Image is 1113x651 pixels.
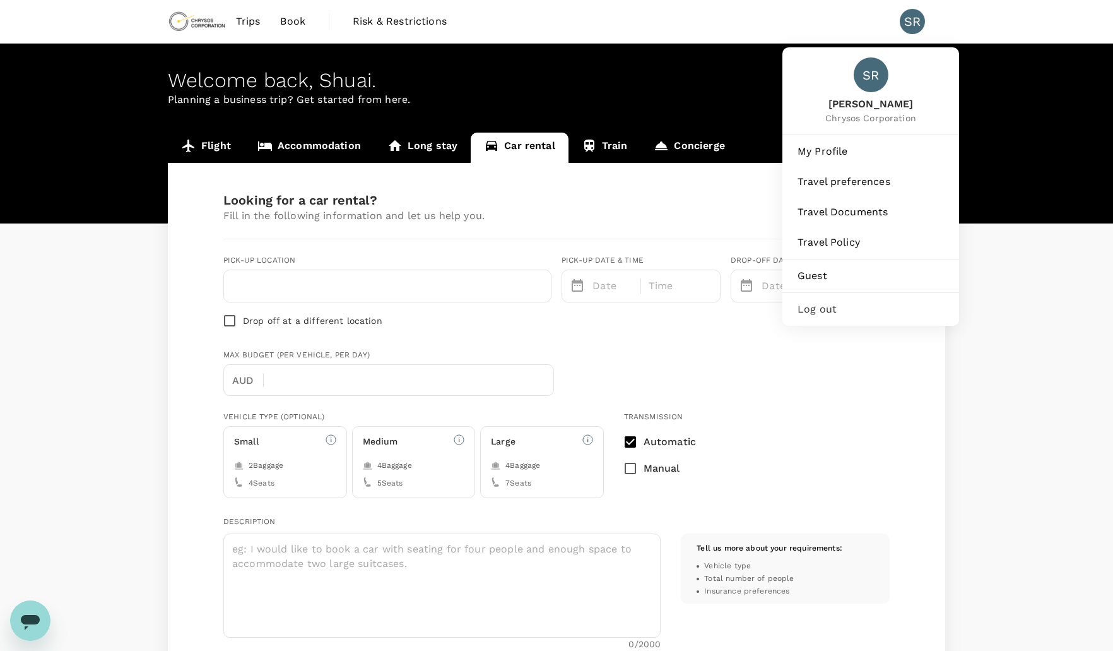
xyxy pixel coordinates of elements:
[562,254,721,267] div: Pick-up date & time
[374,133,471,163] a: Long stay
[353,14,447,29] span: Risk & Restrictions
[624,411,706,424] div: Transmission
[168,92,945,107] p: Planning a business trip? Get started from here.
[223,349,554,362] div: Max Budget (per vehicle, per day)
[232,373,263,388] p: AUD
[568,133,641,163] a: Train
[787,168,954,196] a: Travel preferences
[377,477,403,490] span: 5 Seats
[798,235,944,250] span: Travel Policy
[825,97,916,112] span: [PERSON_NAME]
[168,69,945,92] div: Welcome back , Shuai .
[280,14,305,29] span: Book
[787,198,954,226] a: Travel Documents
[644,461,680,476] p: Manual
[787,138,954,165] a: My Profile
[787,229,954,256] a: Travel Policy
[704,560,751,573] span: Vehicle type
[491,435,515,449] h6: Large
[168,8,226,35] img: Chrysos Corporation
[505,460,540,472] span: 4 Baggage
[505,477,531,490] span: 7 Seats
[10,600,50,641] iframe: Button to launch messaging window
[787,262,954,290] a: Guest
[243,314,382,327] p: Drop off at a different location
[798,174,944,189] span: Travel preferences
[787,296,954,323] div: Log out
[798,205,944,220] span: Travel Documents
[168,133,244,163] a: Flight
[854,57,888,92] div: SR
[649,278,673,294] p: Time
[236,14,261,29] span: Trips
[234,435,259,449] h6: Small
[223,208,890,224] p: Fill in the following information and let us help you.
[363,435,398,449] h6: Medium
[900,9,925,34] div: SR
[798,144,944,159] span: My Profile
[798,302,944,317] span: Log out
[244,133,374,163] a: Accommodation
[471,133,568,163] a: Car rental
[377,460,412,472] span: 4 Baggage
[223,254,387,267] div: Pick-up location
[798,268,944,284] span: Guest
[697,544,842,552] span: Tell us more about your requirements:
[762,278,803,294] p: Date
[731,254,890,267] div: Drop-off date & time
[249,460,283,472] span: 2 Baggage
[628,638,661,650] p: 0 /2000
[704,585,789,598] span: Insurance preferences
[640,133,738,163] a: Concierge
[704,573,794,585] span: Total number of people
[592,278,633,294] p: Date
[223,411,604,424] div: Vehicle type (optional)
[825,112,916,124] span: Chrysos Corporation
[223,193,890,208] h3: Looking for a car rental?
[644,434,696,450] p: Automatic
[249,477,274,490] span: 4 Seats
